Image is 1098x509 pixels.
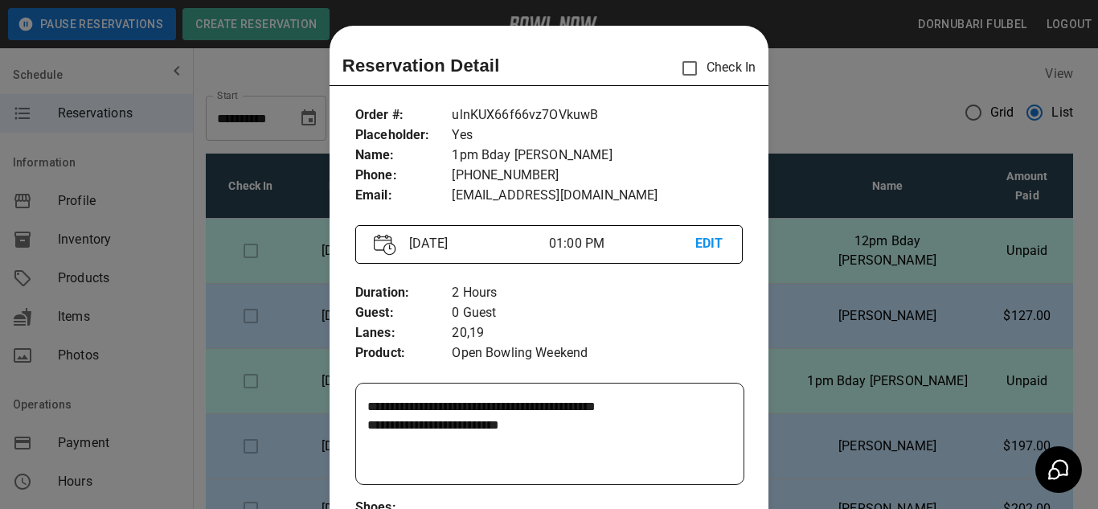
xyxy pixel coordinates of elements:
[673,51,756,85] p: Check In
[403,234,549,253] p: [DATE]
[355,283,453,303] p: Duration :
[355,146,453,166] p: Name :
[342,52,500,79] p: Reservation Detail
[452,186,743,206] p: [EMAIL_ADDRESS][DOMAIN_NAME]
[695,234,724,254] p: EDIT
[355,186,453,206] p: Email :
[452,283,743,303] p: 2 Hours
[549,234,695,253] p: 01:00 PM
[355,105,453,125] p: Order # :
[355,125,453,146] p: Placeholder :
[452,125,743,146] p: Yes
[452,343,743,363] p: Open Bowling Weekend
[355,303,453,323] p: Guest :
[452,166,743,186] p: [PHONE_NUMBER]
[452,146,743,166] p: 1pm Bday [PERSON_NAME]
[452,323,743,343] p: 20,19
[452,303,743,323] p: 0 Guest
[355,166,453,186] p: Phone :
[374,234,396,256] img: Vector
[452,105,743,125] p: ulnKUX66f66vz7OVkuwB
[355,343,453,363] p: Product :
[355,323,453,343] p: Lanes :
